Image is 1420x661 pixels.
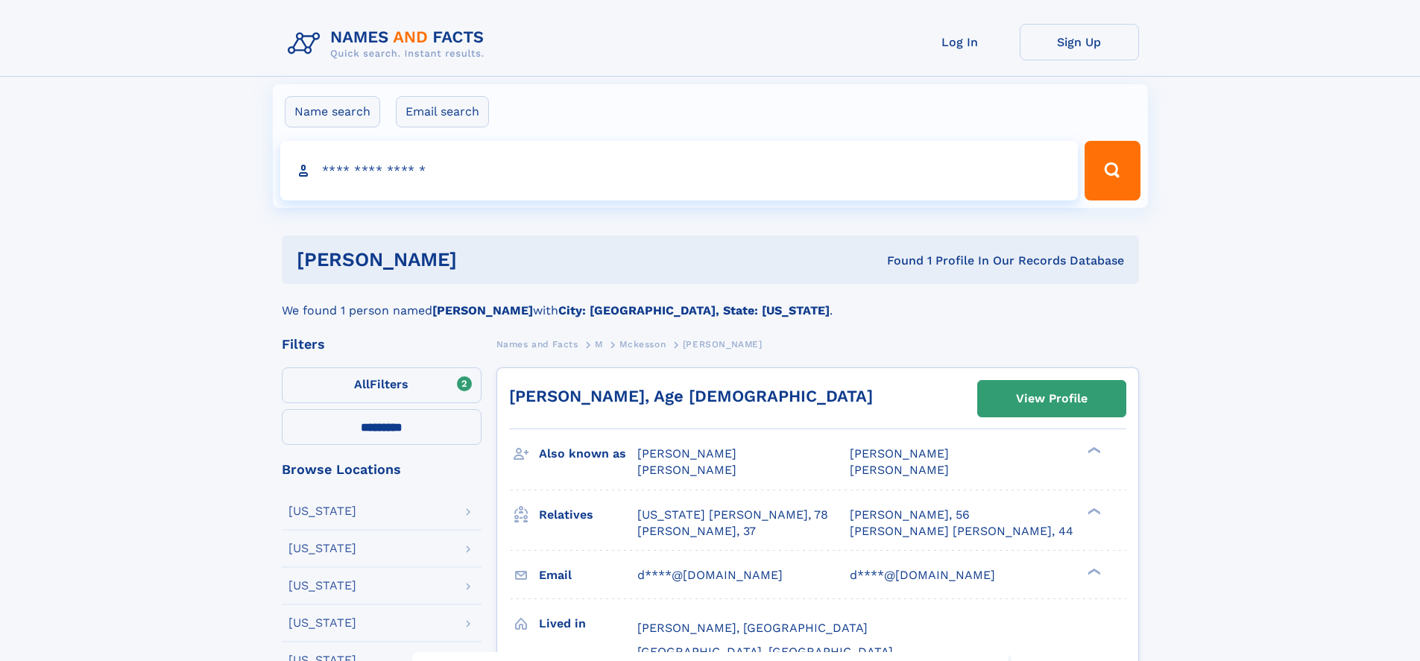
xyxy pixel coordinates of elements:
a: Log In [900,24,1020,60]
a: Mckesson [619,335,666,353]
a: Names and Facts [496,335,578,353]
a: Sign Up [1020,24,1139,60]
label: Name search [285,96,380,127]
b: [PERSON_NAME] [432,303,533,317]
h3: Relatives [539,502,637,528]
div: ❯ [1084,506,1102,516]
h3: Lived in [539,611,637,636]
h3: Also known as [539,441,637,467]
div: Browse Locations [282,463,482,476]
span: [PERSON_NAME] [850,463,949,477]
div: Filters [282,338,482,351]
span: All [354,377,370,391]
a: [US_STATE] [PERSON_NAME], 78 [637,507,828,523]
span: Mckesson [619,339,666,350]
span: [GEOGRAPHIC_DATA], [GEOGRAPHIC_DATA] [637,645,893,659]
div: We found 1 person named with . [282,284,1139,320]
label: Filters [282,367,482,403]
h3: Email [539,563,637,588]
h1: [PERSON_NAME] [297,250,672,269]
span: [PERSON_NAME], [GEOGRAPHIC_DATA] [637,621,868,635]
div: View Profile [1016,382,1088,416]
a: [PERSON_NAME], 56 [850,507,970,523]
div: ❯ [1084,566,1102,576]
span: [PERSON_NAME] [683,339,763,350]
div: [US_STATE] [288,617,356,629]
a: [PERSON_NAME], Age [DEMOGRAPHIC_DATA] [509,387,873,405]
a: View Profile [978,381,1126,417]
span: [PERSON_NAME] [637,446,736,461]
div: [US_STATE] [288,543,356,554]
span: [PERSON_NAME] [850,446,949,461]
b: City: [GEOGRAPHIC_DATA], State: [US_STATE] [558,303,830,317]
a: [PERSON_NAME] [PERSON_NAME], 44 [850,523,1073,540]
span: [PERSON_NAME] [637,463,736,477]
img: Logo Names and Facts [282,24,496,64]
input: search input [280,141,1079,200]
label: Email search [396,96,489,127]
a: [PERSON_NAME], 37 [637,523,756,540]
button: Search Button [1085,141,1140,200]
div: [US_STATE] [288,505,356,517]
span: M [595,339,603,350]
div: [US_STATE] [288,580,356,592]
a: M [595,335,603,353]
div: ❯ [1084,446,1102,455]
div: Found 1 Profile In Our Records Database [672,253,1124,269]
